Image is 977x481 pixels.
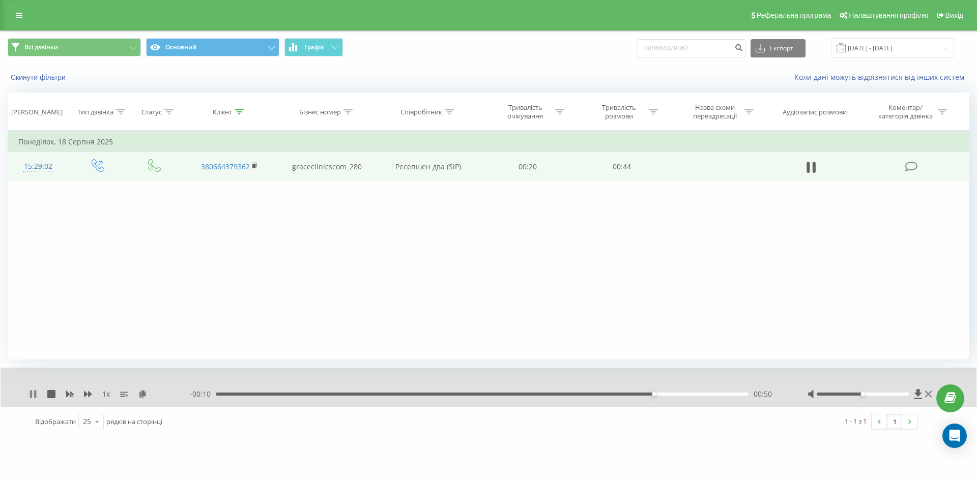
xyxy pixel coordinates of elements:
a: 380664379362 [201,162,250,171]
td: graceclinicscom_280 [278,152,376,182]
div: Тип дзвінка [77,108,113,116]
div: Назва схеми переадресації [687,103,742,121]
div: 15:29:02 [18,157,58,176]
span: Налаштування профілю [849,11,928,19]
input: Пошук за номером [638,39,745,57]
div: Клієнт [213,108,232,116]
span: Вихід [945,11,963,19]
a: Коли дані можуть відрізнятися вiд інших систем [794,72,969,82]
span: 1 x [102,389,110,399]
span: 00:50 [754,389,772,399]
span: Реферальна програма [757,11,831,19]
div: Аудіозапис розмови [783,108,847,116]
div: Accessibility label [652,392,656,396]
div: Open Intercom Messenger [942,424,967,448]
div: Співробітник [400,108,442,116]
div: [PERSON_NAME] [11,108,63,116]
div: Коментар/категорія дзвінка [876,103,935,121]
span: рядків на сторінці [106,417,162,426]
span: Всі дзвінки [24,43,58,51]
button: Всі дзвінки [8,38,141,56]
td: Ресепшен два (SIP) [376,152,481,182]
div: Тривалість очікування [498,103,553,121]
span: Графік [304,44,324,51]
button: Основний [146,38,279,56]
td: Понеділок, 18 Серпня 2025 [8,132,969,152]
div: Бізнес номер [299,108,341,116]
a: 1 [887,414,902,429]
td: 00:20 [481,152,574,182]
div: Тривалість розмови [592,103,646,121]
span: - 00:10 [190,389,216,399]
button: Скинути фільтри [8,73,71,82]
button: Графік [284,38,343,56]
div: Accessibility label [860,392,865,396]
div: 25 [83,416,91,427]
span: Відображати [35,417,76,426]
td: 00:44 [574,152,668,182]
div: Статус [141,108,162,116]
button: Експорт [751,39,806,57]
div: 1 - 1 з 1 [845,416,867,426]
